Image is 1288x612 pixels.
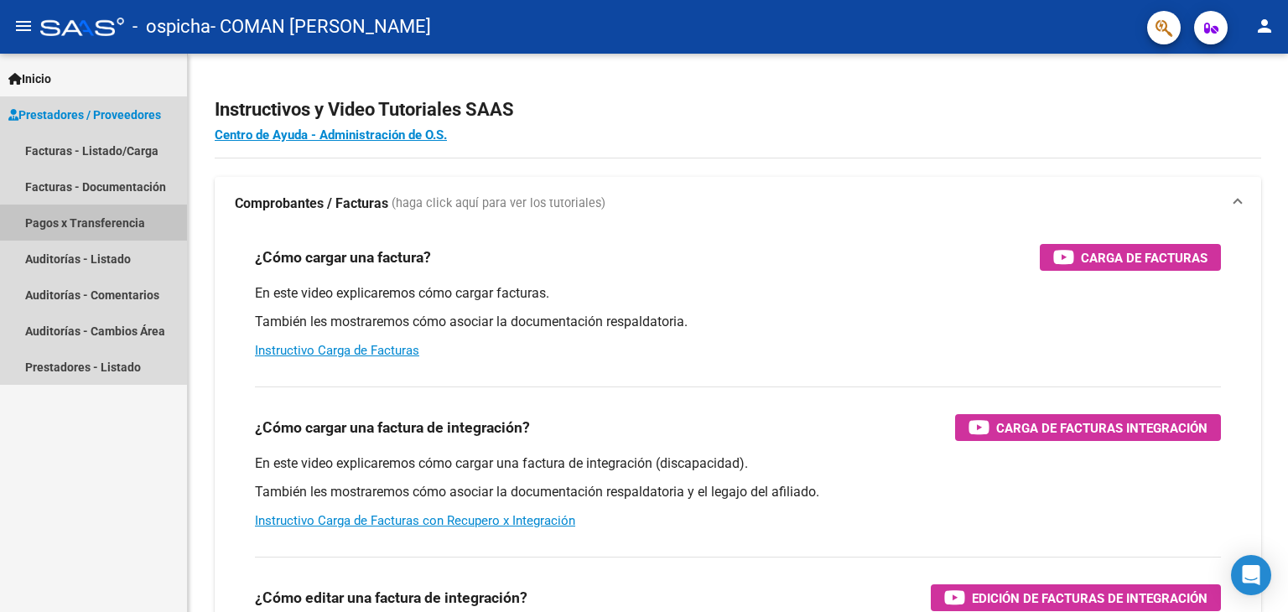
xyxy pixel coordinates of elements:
[215,94,1261,126] h2: Instructivos y Video Tutoriales SAAS
[215,127,447,143] a: Centro de Ayuda - Administración de O.S.
[1254,16,1275,36] mat-icon: person
[255,284,1221,303] p: En este video explicaremos cómo cargar facturas.
[255,416,530,439] h3: ¿Cómo cargar una factura de integración?
[235,194,388,213] strong: Comprobantes / Facturas
[132,8,210,45] span: - ospicha
[1040,244,1221,271] button: Carga de Facturas
[255,246,431,269] h3: ¿Cómo cargar una factura?
[255,454,1221,473] p: En este video explicaremos cómo cargar una factura de integración (discapacidad).
[1231,555,1271,595] div: Open Intercom Messenger
[255,483,1221,501] p: También les mostraremos cómo asociar la documentación respaldatoria y el legajo del afiliado.
[8,106,161,124] span: Prestadores / Proveedores
[255,343,419,358] a: Instructivo Carga de Facturas
[255,513,575,528] a: Instructivo Carga de Facturas con Recupero x Integración
[392,194,605,213] span: (haga click aquí para ver los tutoriales)
[8,70,51,88] span: Inicio
[255,586,527,609] h3: ¿Cómo editar una factura de integración?
[955,414,1221,441] button: Carga de Facturas Integración
[13,16,34,36] mat-icon: menu
[210,8,431,45] span: - COMAN [PERSON_NAME]
[255,313,1221,331] p: También les mostraremos cómo asociar la documentación respaldatoria.
[931,584,1221,611] button: Edición de Facturas de integración
[1081,247,1207,268] span: Carga de Facturas
[972,588,1207,609] span: Edición de Facturas de integración
[215,177,1261,231] mat-expansion-panel-header: Comprobantes / Facturas (haga click aquí para ver los tutoriales)
[996,418,1207,438] span: Carga de Facturas Integración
